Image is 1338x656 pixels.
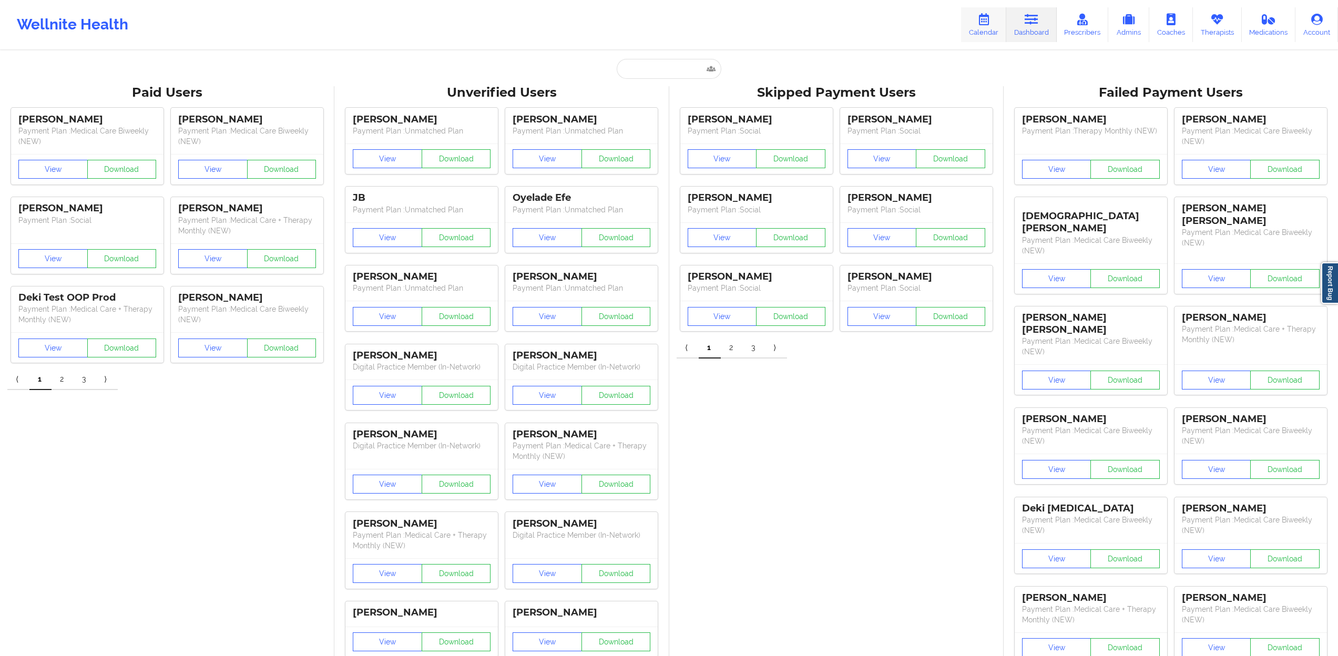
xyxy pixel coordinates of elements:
div: [PERSON_NAME] [18,202,156,214]
button: View [353,386,422,405]
a: Dashboard [1006,7,1057,42]
div: [PERSON_NAME] [353,271,491,283]
button: Download [756,149,825,168]
p: Payment Plan : Medical Care Biweekly (NEW) [1182,425,1320,446]
button: View [1022,269,1091,288]
div: Paid Users [7,85,327,101]
div: [PERSON_NAME] [1022,592,1160,604]
p: Payment Plan : Unmatched Plan [513,126,650,136]
p: Payment Plan : Medical Care Biweekly (NEW) [1022,515,1160,536]
p: Payment Plan : Unmatched Plan [353,283,491,293]
div: [PERSON_NAME] [178,114,316,126]
button: View [688,228,757,247]
button: View [847,228,917,247]
button: View [513,632,582,651]
p: Payment Plan : Unmatched Plan [513,204,650,215]
p: Payment Plan : Medical Care Biweekly (NEW) [1182,227,1320,248]
p: Payment Plan : Social [688,204,825,215]
p: Payment Plan : Social [18,215,156,225]
div: [PERSON_NAME] [513,350,650,362]
button: Download [581,475,651,494]
button: View [353,564,422,583]
p: Payment Plan : Medical Care + Therapy Monthly (NEW) [1022,604,1160,625]
button: Download [756,307,825,326]
p: Payment Plan : Unmatched Plan [353,126,491,136]
button: View [513,564,582,583]
div: [PERSON_NAME] [1182,312,1320,324]
button: View [178,339,248,357]
button: View [1182,160,1251,179]
button: Download [1250,371,1320,389]
p: Digital Practice Member (In-Network) [513,530,650,540]
a: Report Bug [1321,262,1338,304]
button: View [1182,460,1251,479]
div: [PERSON_NAME] [353,114,491,126]
button: Download [756,228,825,247]
button: View [178,249,248,268]
p: Payment Plan : Medical Care Biweekly (NEW) [178,126,316,147]
p: Payment Plan : Medical Care Biweekly (NEW) [1182,126,1320,147]
button: Download [916,149,985,168]
button: Download [87,160,157,179]
p: Payment Plan : Medical Care Biweekly (NEW) [1182,604,1320,625]
button: View [1022,549,1091,568]
a: Account [1295,7,1338,42]
button: View [1182,269,1251,288]
div: [PERSON_NAME] [353,428,491,440]
button: View [18,339,88,357]
button: View [178,160,248,179]
button: Download [422,632,491,651]
div: [PERSON_NAME] [513,607,650,619]
button: Download [422,307,491,326]
a: 1 [29,369,52,390]
button: Download [422,228,491,247]
div: [PERSON_NAME] [1182,503,1320,515]
button: Download [422,475,491,494]
button: Download [1250,549,1320,568]
button: Download [1090,269,1160,288]
div: Oyelade Efe [513,192,650,204]
div: [PERSON_NAME] [513,518,650,530]
a: Medications [1242,7,1296,42]
button: Download [581,386,651,405]
p: Payment Plan : Medical Care + Therapy Monthly (NEW) [513,440,650,462]
p: Payment Plan : Medical Care Biweekly (NEW) [1022,235,1160,256]
p: Payment Plan : Social [847,204,985,215]
p: Payment Plan : Medical Care + Therapy Monthly (NEW) [1182,324,1320,345]
button: Download [1090,549,1160,568]
p: Payment Plan : Medical Care + Therapy Monthly (NEW) [353,530,491,551]
div: [PERSON_NAME] [688,114,825,126]
button: Download [581,632,651,651]
a: Next item [96,369,118,390]
a: Previous item [677,337,699,358]
div: Unverified Users [342,85,661,101]
div: [PERSON_NAME] [PERSON_NAME] [1182,202,1320,227]
div: Pagination Navigation [7,369,118,390]
a: 1 [699,337,721,358]
button: Download [247,339,316,357]
button: Download [1090,460,1160,479]
div: [PERSON_NAME] [353,518,491,530]
div: [PERSON_NAME] [1022,114,1160,126]
div: [DEMOGRAPHIC_DATA][PERSON_NAME] [1022,202,1160,234]
p: Digital Practice Member (In-Network) [513,362,650,372]
button: Download [422,564,491,583]
p: Payment Plan : Medical Care Biweekly (NEW) [1022,425,1160,446]
a: Calendar [961,7,1006,42]
div: [PERSON_NAME] [1182,114,1320,126]
a: 3 [743,337,765,358]
button: View [1022,160,1091,179]
a: Admins [1108,7,1149,42]
div: Failed Payment Users [1011,85,1331,101]
p: Payment Plan : Medical Care Biweekly (NEW) [18,126,156,147]
div: [PERSON_NAME] [1182,592,1320,604]
div: [PERSON_NAME] [1022,413,1160,425]
button: Download [422,386,491,405]
button: Download [1250,269,1320,288]
div: [PERSON_NAME] [178,292,316,304]
p: Payment Plan : Social [688,283,825,293]
p: Payment Plan : Medical Care Biweekly (NEW) [1182,515,1320,536]
div: [PERSON_NAME] [PERSON_NAME] [1022,312,1160,336]
button: View [1182,371,1251,389]
a: 3 [74,369,96,390]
